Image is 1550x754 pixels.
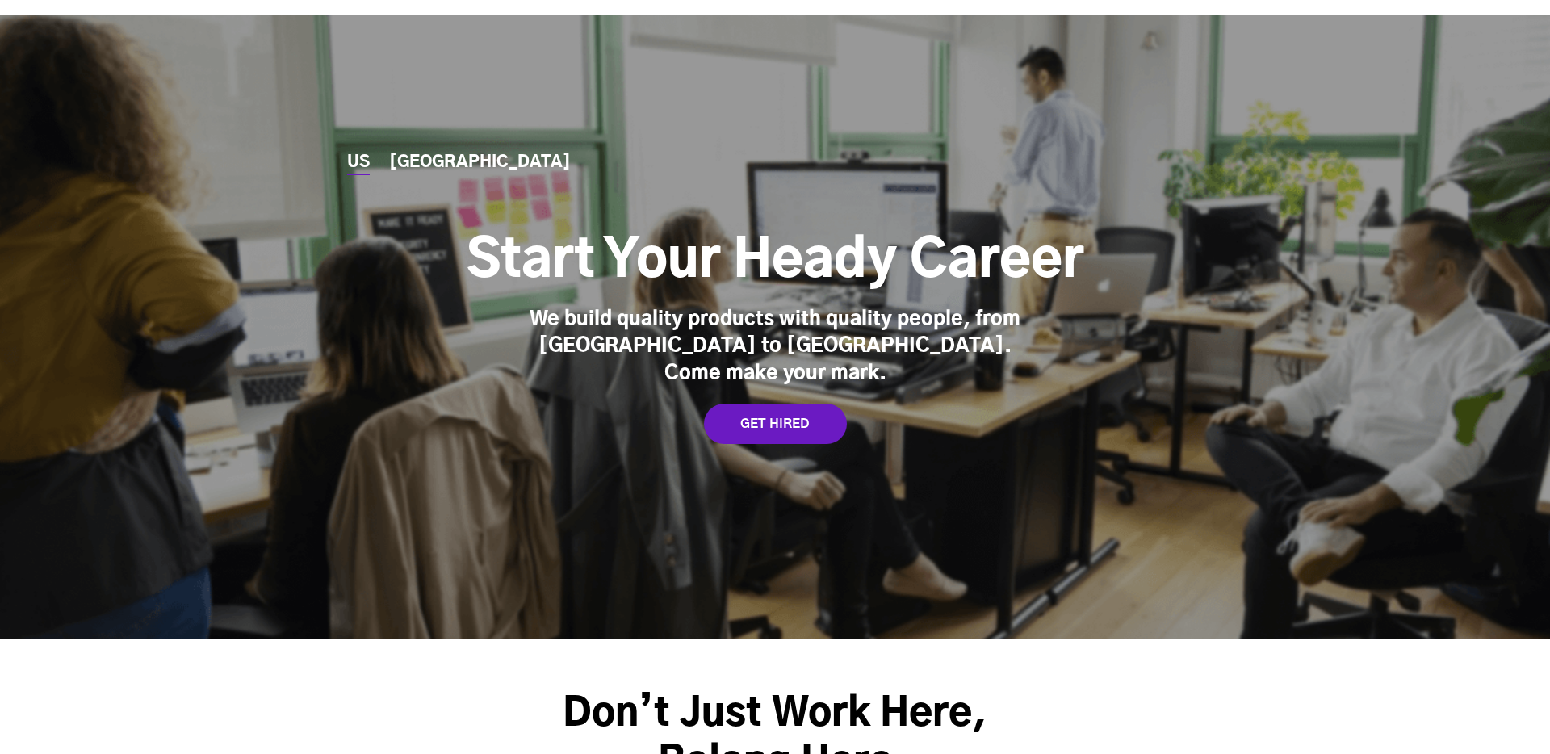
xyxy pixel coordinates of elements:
[704,404,847,444] a: GET HIRED
[347,154,370,171] a: US
[525,307,1025,388] div: We build quality products with quality people, from [GEOGRAPHIC_DATA] to [GEOGRAPHIC_DATA]. Come ...
[467,229,1083,294] h1: Start Your Heady Career
[389,154,571,171] a: [GEOGRAPHIC_DATA]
